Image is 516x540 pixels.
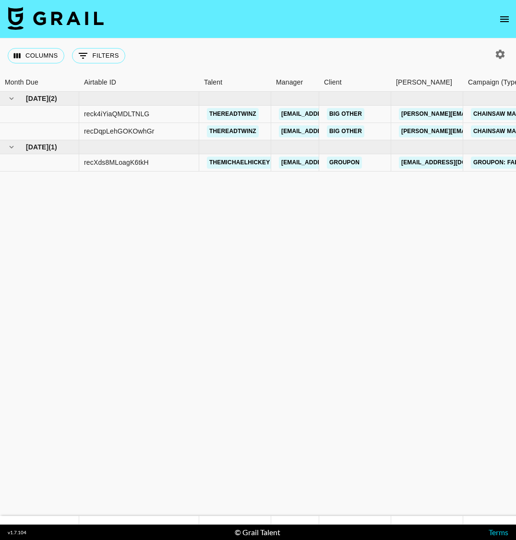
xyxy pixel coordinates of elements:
[399,157,506,169] a: [EMAIL_ADDRESS][DOMAIN_NAME]
[5,73,38,92] div: Month Due
[79,73,199,92] div: Airtable ID
[327,108,364,120] a: Big Other
[279,108,386,120] a: [EMAIL_ADDRESS][DOMAIN_NAME]
[199,73,271,92] div: Talent
[48,94,57,103] span: ( 2 )
[324,73,342,92] div: Client
[5,140,18,154] button: hide children
[72,48,125,63] button: Show filters
[8,48,64,63] button: Select columns
[8,529,26,536] div: v 1.7.104
[204,73,222,92] div: Talent
[84,158,149,167] div: recXds8MLoagK6tkH
[8,7,104,30] img: Grail Talent
[495,10,514,29] button: open drawer
[207,125,259,137] a: thereadtwinz
[279,125,386,137] a: [EMAIL_ADDRESS][DOMAIN_NAME]
[5,92,18,105] button: hide children
[207,157,272,169] a: themichaelhickey
[327,157,362,169] a: GroupOn
[207,108,259,120] a: thereadtwinz
[271,73,319,92] div: Manager
[327,125,364,137] a: Big Other
[84,126,155,136] div: recDqpLehGOKOwhGr
[319,73,391,92] div: Client
[84,109,149,119] div: reck4iYiaQMDLTNLG
[396,73,452,92] div: [PERSON_NAME]
[48,142,57,152] span: ( 1 )
[276,73,303,92] div: Manager
[391,73,463,92] div: Booker
[26,94,48,103] span: [DATE]
[84,73,116,92] div: Airtable ID
[235,528,280,537] div: © Grail Talent
[26,142,48,152] span: [DATE]
[489,528,508,537] a: Terms
[279,157,386,169] a: [EMAIL_ADDRESS][DOMAIN_NAME]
